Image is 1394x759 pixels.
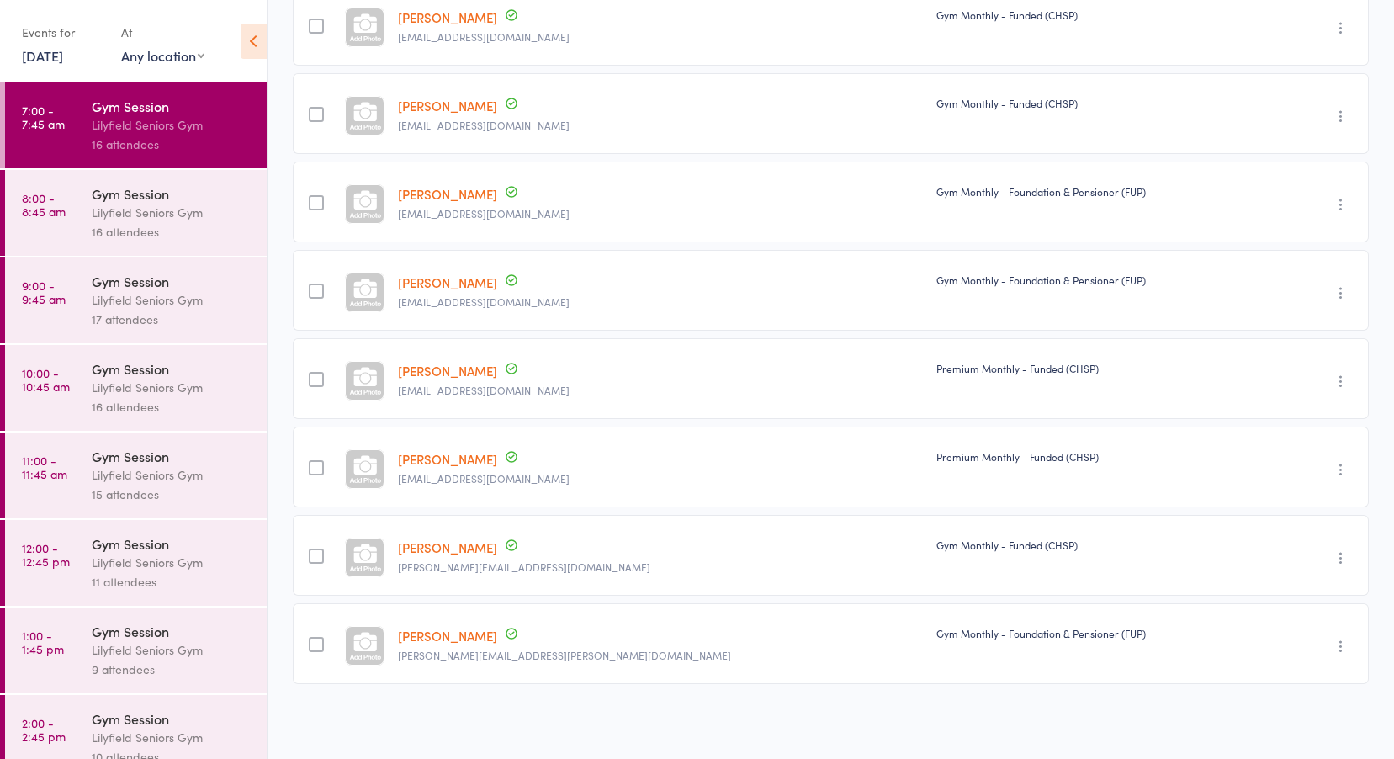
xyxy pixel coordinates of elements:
[92,534,252,553] div: Gym Session
[22,46,63,65] a: [DATE]
[398,273,497,291] a: [PERSON_NAME]
[936,449,1267,464] div: Premium Monthly - Funded (CHSP)
[398,185,497,203] a: [PERSON_NAME]
[936,96,1267,110] div: Gym Monthly - Funded (CHSP)
[92,135,252,154] div: 16 attendees
[398,473,923,485] small: orrstrat@bigpond.net.au
[5,608,267,693] a: 1:00 -1:45 pmGym SessionLilyfield Seniors Gym9 attendees
[92,290,252,310] div: Lilyfield Seniors Gym
[398,8,497,26] a: [PERSON_NAME]
[398,31,923,43] small: narelle_hooper@hotmail.com
[5,170,267,256] a: 8:00 -8:45 amGym SessionLilyfield Seniors Gym16 attendees
[92,728,252,747] div: Lilyfield Seniors Gym
[398,119,923,131] small: kerrroubicekhelen@gmail.com
[398,627,497,645] a: [PERSON_NAME]
[92,310,252,329] div: 17 attendees
[92,622,252,640] div: Gym Session
[398,362,497,379] a: [PERSON_NAME]
[92,572,252,592] div: 11 attendees
[22,19,104,46] div: Events for
[5,345,267,431] a: 10:00 -10:45 amGym SessionLilyfield Seniors Gym16 attendees
[121,46,204,65] div: Any location
[398,561,923,573] small: stephen_parmeter@hotmail.com
[22,629,64,655] time: 1:00 - 1:45 pm
[398,539,497,556] a: [PERSON_NAME]
[936,184,1267,199] div: Gym Monthly - Foundation & Pensioner (FUP)
[92,447,252,465] div: Gym Session
[92,660,252,679] div: 9 attendees
[92,97,252,115] div: Gym Session
[936,8,1267,22] div: Gym Monthly - Funded (CHSP)
[398,296,923,308] small: allanmeares@gmail.com
[22,103,65,130] time: 7:00 - 7:45 am
[936,626,1267,640] div: Gym Monthly - Foundation & Pensioner (FUP)
[92,184,252,203] div: Gym Session
[92,485,252,504] div: 15 attendees
[398,650,923,661] small: anne.porter@sosj.org.au
[398,385,923,396] small: bronwyn.monro@gmail.com
[22,541,70,568] time: 12:00 - 12:45 pm
[5,433,267,518] a: 11:00 -11:45 amGym SessionLilyfield Seniors Gym15 attendees
[22,716,66,743] time: 2:00 - 2:45 pm
[22,279,66,305] time: 9:00 - 9:45 am
[22,366,70,393] time: 10:00 - 10:45 am
[92,359,252,378] div: Gym Session
[398,97,497,114] a: [PERSON_NAME]
[92,640,252,660] div: Lilyfield Seniors Gym
[22,454,67,480] time: 11:00 - 11:45 am
[5,257,267,343] a: 9:00 -9:45 amGym SessionLilyfield Seniors Gym17 attendees
[22,191,66,218] time: 8:00 - 8:45 am
[92,203,252,222] div: Lilyfield Seniors Gym
[121,19,204,46] div: At
[398,208,923,220] small: jack.mcbride2@gmail.com
[5,520,267,606] a: 12:00 -12:45 pmGym SessionLilyfield Seniors Gym11 attendees
[92,397,252,417] div: 16 attendees
[5,82,267,168] a: 7:00 -7:45 amGym SessionLilyfield Seniors Gym16 attendees
[92,465,252,485] div: Lilyfield Seniors Gym
[92,553,252,572] div: Lilyfield Seniors Gym
[92,115,252,135] div: Lilyfield Seniors Gym
[92,378,252,397] div: Lilyfield Seniors Gym
[936,538,1267,552] div: Gym Monthly - Funded (CHSP)
[936,273,1267,287] div: Gym Monthly - Foundation & Pensioner (FUP)
[92,272,252,290] div: Gym Session
[398,450,497,468] a: [PERSON_NAME]
[92,709,252,728] div: Gym Session
[92,222,252,241] div: 16 attendees
[936,361,1267,375] div: Premium Monthly - Funded (CHSP)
